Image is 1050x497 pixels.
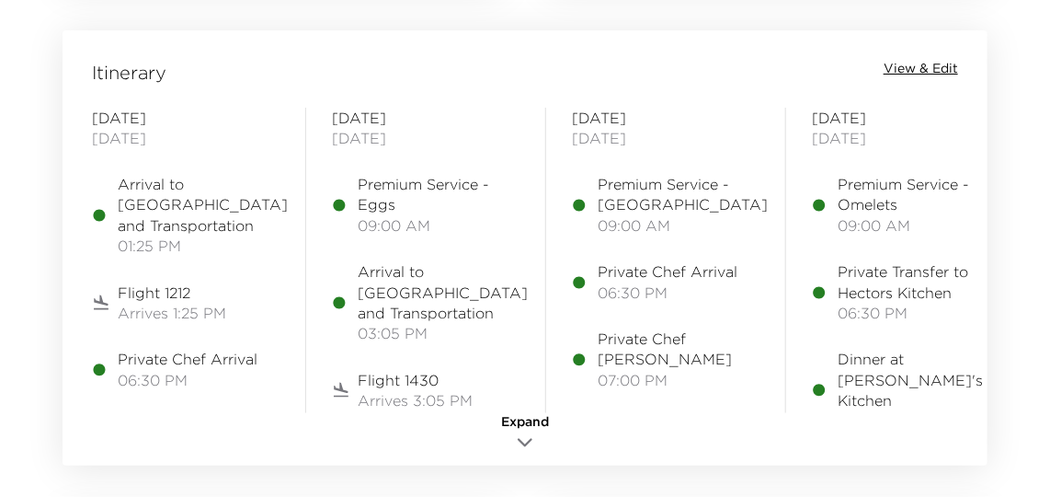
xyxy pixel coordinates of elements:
[598,174,768,215] span: Premium Service - [GEOGRAPHIC_DATA]
[572,108,759,128] span: [DATE]
[812,108,999,128] span: [DATE]
[358,215,519,236] span: 09:00 AM
[501,413,549,432] span: Expand
[118,236,288,256] span: 01:25 PM
[332,128,519,148] span: [DATE]
[92,108,280,128] span: [DATE]
[572,128,759,148] span: [DATE]
[884,60,958,78] button: View & Edit
[598,215,768,236] span: 09:00 AM
[598,370,759,390] span: 07:00 PM
[479,413,571,457] button: Expand
[598,283,737,303] span: 06:30 PM
[92,60,166,86] span: Itinerary
[118,174,288,236] span: Arrival to [GEOGRAPHIC_DATA] and Transportation
[118,303,226,323] span: Arrives 1:25 PM
[358,323,528,343] span: 03:05 PM
[598,261,737,282] span: Private Chef Arrival
[838,261,999,303] span: Private Transfer to Hectors Kitchen
[838,411,999,432] span: 07:00 PM
[838,174,999,215] span: Premium Service - Omelets
[358,261,528,323] span: Arrival to [GEOGRAPHIC_DATA] and Transportation
[118,283,226,303] span: Flight 1212
[358,390,473,410] span: Arrives 3:05 PM
[358,174,519,215] span: Premium Service - Eggs
[92,128,280,148] span: [DATE]
[332,108,519,128] span: [DATE]
[838,303,999,323] span: 06:30 PM
[812,128,999,148] span: [DATE]
[118,349,257,369] span: Private Chef Arrival
[358,370,473,390] span: Flight 1430
[118,370,257,390] span: 06:30 PM
[838,215,999,236] span: 09:00 AM
[838,349,999,410] span: Dinner at [PERSON_NAME]'s Kitchen
[598,329,759,370] span: Private Chef [PERSON_NAME]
